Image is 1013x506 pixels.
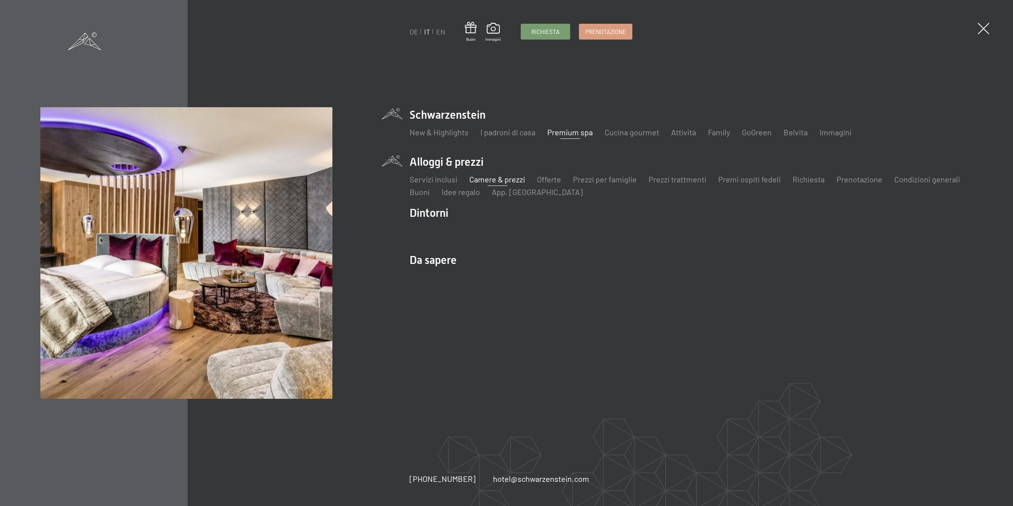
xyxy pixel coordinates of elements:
[547,127,593,137] a: Premium spa
[718,174,781,184] a: Premi ospiti fedeli
[410,187,430,197] a: Buoni
[465,22,476,42] a: Buoni
[671,127,696,137] a: Attività
[708,127,730,137] a: Family
[485,23,501,42] a: Immagini
[40,107,332,399] img: Vacanze wellness in Alto Adige: 7.700m² di spa, 10 saune e…
[605,127,659,137] a: Cucina gourmet
[410,473,476,484] a: [PHONE_NUMBER]
[573,174,637,184] a: Prezzi per famiglie
[649,174,706,184] a: Prezzi trattmenti
[410,127,469,137] a: New & Highlights
[485,36,501,42] span: Immagini
[480,127,535,137] a: I padroni di casa
[837,174,882,184] a: Prenotazione
[537,174,561,184] a: Offerte
[436,27,445,36] a: EN
[793,174,825,184] a: Richiesta
[585,28,626,36] span: Prenotazione
[442,187,480,197] a: Idee regalo
[465,36,476,42] span: Buoni
[579,24,632,39] a: Prenotazione
[820,127,852,137] a: Immagini
[410,27,418,36] a: DE
[531,28,560,36] span: Richiesta
[894,174,960,184] a: Condizioni generali
[521,24,570,39] a: Richiesta
[492,187,583,197] a: App. [GEOGRAPHIC_DATA]
[493,473,589,484] a: hotel@schwarzenstein.com
[410,174,457,184] a: Servizi inclusi
[424,27,430,36] a: IT
[410,474,476,483] span: [PHONE_NUMBER]
[783,127,808,137] a: Belvita
[469,174,525,184] a: Camere & prezzi
[742,127,772,137] a: GoGreen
